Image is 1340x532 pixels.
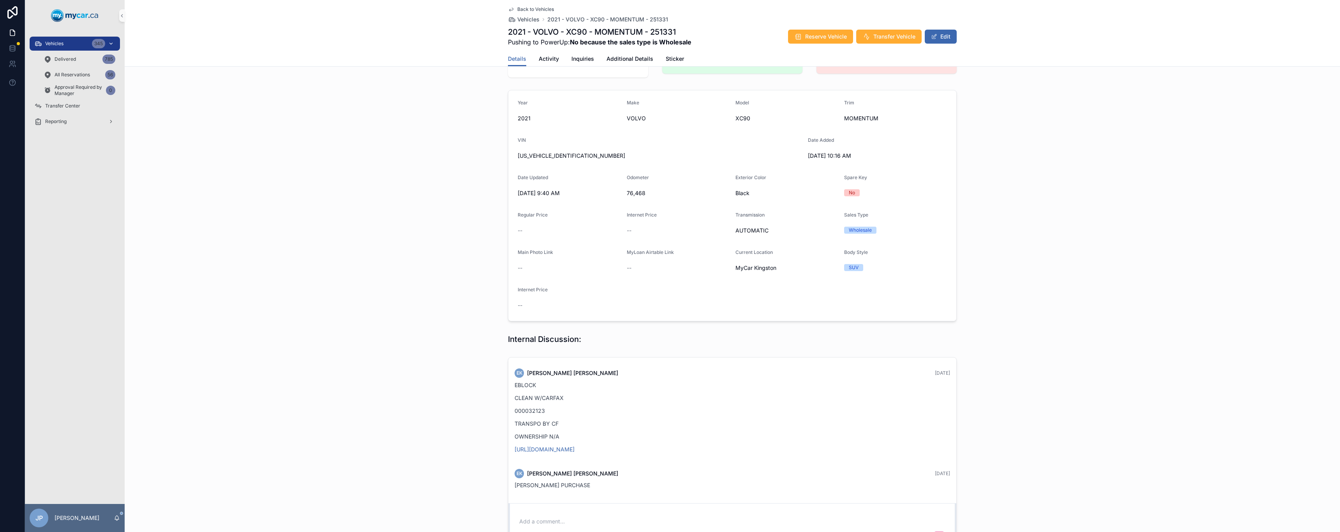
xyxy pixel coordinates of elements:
button: Transfer Vehicle [856,30,922,44]
span: [PERSON_NAME] [PERSON_NAME] [527,369,618,377]
span: Regular Price [518,212,548,218]
p: TRANSPO BY CF [515,419,950,428]
span: Sticker [666,55,684,63]
div: Wholesale [849,227,872,234]
span: Date Updated [518,174,548,180]
p: OWNERSHIP N/A [515,432,950,440]
span: EK [517,370,522,376]
span: Exterior Color [735,174,766,180]
span: Additional Details [607,55,653,63]
p: 000032123 [515,407,950,415]
a: Back to Vehicles [508,6,554,12]
h1: 2021 - VOLVO - XC90 - MOMENTUM - 251331 [508,26,691,37]
span: Reporting [45,118,67,125]
span: MyCar Kingston [735,264,776,272]
div: 56 [105,70,115,79]
span: Delivered [55,56,76,62]
button: Edit [925,30,957,44]
span: AUTOMATIC [735,227,838,234]
p: EBLOCK [515,381,950,389]
a: Transfer Center [30,99,120,113]
span: 2021 [518,115,621,122]
span: Transfer Center [45,103,80,109]
div: No [849,189,855,196]
span: Reserve Vehicle [805,33,847,41]
span: Date Added [808,137,834,143]
span: [DATE] 10:16 AM [808,152,911,160]
span: Body Style [844,249,868,255]
span: Approval Required by Manager [55,84,103,97]
span: Transmission [735,212,765,218]
div: SUV [849,264,859,271]
span: All Reservations [55,72,90,78]
span: Pushing to PowerUp: [508,37,691,47]
div: 0 [106,86,115,95]
span: -- [518,227,522,234]
span: VIN [518,137,526,143]
span: Trim [844,100,854,106]
span: Make [627,100,639,106]
a: All Reservations56 [39,68,120,82]
span: [PERSON_NAME] [PERSON_NAME] [527,470,618,477]
span: Internet Price [627,212,657,218]
h1: Internal Discussion: [508,334,581,345]
a: Vehicles345 [30,37,120,51]
span: Activity [539,55,559,63]
strong: No because the sales type is Wholesale [570,38,691,46]
span: Vehicles [45,41,63,47]
div: 345 [92,39,105,48]
span: Transfer Vehicle [873,33,915,41]
span: Details [508,55,526,63]
a: Approval Required by Manager0 [39,83,120,97]
a: Details [508,52,526,67]
a: [URL][DOMAIN_NAME] [515,446,575,453]
a: Vehicles [508,16,540,23]
span: Inquiries [571,55,594,63]
span: Main Photo Link [518,249,553,255]
span: MOMENTUM [844,115,947,122]
span: Internet Price [518,287,548,292]
span: JP [35,513,43,523]
span: [DATE] [935,370,950,376]
span: VOLVO [627,115,730,122]
a: Reporting [30,115,120,129]
span: [US_VEHICLE_IDENTIFICATION_NUMBER] [518,152,802,160]
img: App logo [51,9,99,22]
a: Sticker [666,52,684,67]
span: Vehicles [517,16,540,23]
span: Sales Type [844,212,868,218]
button: Reserve Vehicle [788,30,853,44]
span: [PERSON_NAME] PURCHASE [515,482,590,488]
span: EK [517,470,522,477]
a: Inquiries [571,52,594,67]
span: Odometer [627,174,649,180]
p: CLEAN W/CARFAX [515,394,950,402]
a: 2021 - VOLVO - XC90 - MOMENTUM - 251331 [547,16,668,23]
span: Current Location [735,249,773,255]
span: -- [518,301,522,309]
a: Delivered785 [39,52,120,66]
div: scrollable content [25,31,125,139]
span: 76,468 [627,189,730,197]
span: MyLoan Airtable Link [627,249,674,255]
div: 785 [102,55,115,64]
span: Year [518,100,528,106]
span: XC90 [735,115,838,122]
span: -- [627,227,631,234]
a: Additional Details [607,52,653,67]
a: Activity [539,52,559,67]
span: [DATE] [935,470,950,476]
span: [DATE] 9:40 AM [518,189,621,197]
span: Model [735,100,749,106]
span: -- [518,264,522,272]
span: -- [627,264,631,272]
span: Black [735,189,838,197]
span: Spare Key [844,174,867,180]
span: Back to Vehicles [517,6,554,12]
p: [PERSON_NAME] [55,514,99,522]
